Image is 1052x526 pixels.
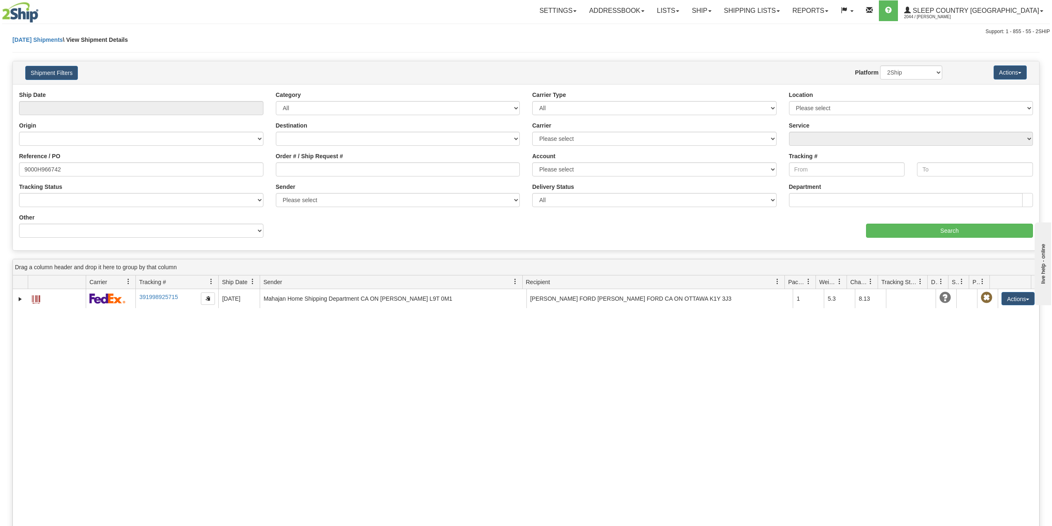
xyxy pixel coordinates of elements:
label: Location [789,91,813,99]
a: Ship Date filter column settings [246,275,260,289]
a: Label [32,292,40,305]
label: Tracking Status [19,183,62,191]
div: Support: 1 - 855 - 55 - 2SHIP [2,28,1050,35]
td: 8.13 [855,289,886,308]
input: From [789,162,905,176]
label: Order # / Ship Request # [276,152,343,160]
label: Reference / PO [19,152,60,160]
td: Mahajan Home Shipping Department CA ON [PERSON_NAME] L9T 0M1 [260,289,526,308]
a: Shipping lists [718,0,786,21]
a: 391998925715 [139,294,178,300]
label: Category [276,91,301,99]
a: Sleep Country [GEOGRAPHIC_DATA] 2044 / [PERSON_NAME] [898,0,1050,21]
a: Expand [16,295,24,303]
td: 1 [793,289,824,308]
span: Tracking # [139,278,166,286]
label: Destination [276,121,307,130]
label: Origin [19,121,36,130]
label: Account [532,152,555,160]
td: 5.3 [824,289,855,308]
label: Ship Date [19,91,46,99]
button: Shipment Filters [25,66,78,80]
button: Actions [1001,292,1035,305]
a: [DATE] Shipments [12,36,63,43]
label: Carrier Type [532,91,566,99]
span: Unknown [939,292,951,304]
img: logo2044.jpg [2,2,39,23]
span: Sleep Country [GEOGRAPHIC_DATA] [911,7,1039,14]
span: Ship Date [222,278,247,286]
span: Carrier [89,278,107,286]
a: Pickup Status filter column settings [975,275,989,289]
a: Charge filter column settings [864,275,878,289]
a: Ship [685,0,717,21]
span: Pickup Status [972,278,980,286]
img: 2 - FedEx Express® [89,293,125,304]
span: \ View Shipment Details [63,36,128,43]
a: Shipment Issues filter column settings [955,275,969,289]
label: Other [19,213,34,222]
a: Weight filter column settings [832,275,847,289]
span: Tracking Status [881,278,917,286]
label: Delivery Status [532,183,574,191]
a: Recipient filter column settings [770,275,784,289]
span: Delivery Status [931,278,938,286]
span: Charge [850,278,868,286]
label: Department [789,183,821,191]
label: Tracking # [789,152,818,160]
td: [PERSON_NAME] FORD [PERSON_NAME] FORD CA ON OTTAWA K1Y 3J3 [526,289,793,308]
a: Tracking # filter column settings [204,275,218,289]
input: Search [866,224,1033,238]
a: Settings [533,0,583,21]
label: Platform [855,68,878,77]
span: Packages [788,278,806,286]
a: Lists [651,0,685,21]
span: 2044 / [PERSON_NAME] [904,13,966,21]
button: Actions [994,65,1027,80]
a: Carrier filter column settings [121,275,135,289]
td: [DATE] [218,289,260,308]
div: live help - online [6,7,77,13]
a: Addressbook [583,0,651,21]
a: Packages filter column settings [801,275,816,289]
span: Sender [263,278,282,286]
label: Service [789,121,810,130]
span: Weight [819,278,837,286]
label: Carrier [532,121,551,130]
a: Reports [786,0,835,21]
iframe: chat widget [1033,221,1051,305]
button: Copy to clipboard [201,292,215,305]
a: Delivery Status filter column settings [934,275,948,289]
span: Pickup Not Assigned [981,292,992,304]
span: Shipment Issues [952,278,959,286]
a: Tracking Status filter column settings [913,275,927,289]
div: grid grouping header [13,259,1039,275]
span: Recipient [526,278,550,286]
a: Sender filter column settings [508,275,522,289]
label: Sender [276,183,295,191]
input: To [917,162,1033,176]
